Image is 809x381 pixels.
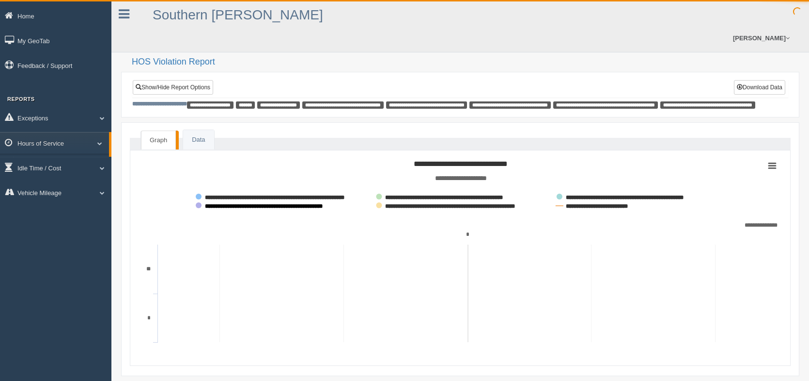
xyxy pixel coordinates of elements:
[153,7,323,22] a: Southern [PERSON_NAME]
[141,131,176,150] a: Graph
[728,24,794,52] a: [PERSON_NAME]
[133,80,213,95] a: Show/Hide Report Options
[183,130,214,150] a: Data
[734,80,785,95] button: Download Data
